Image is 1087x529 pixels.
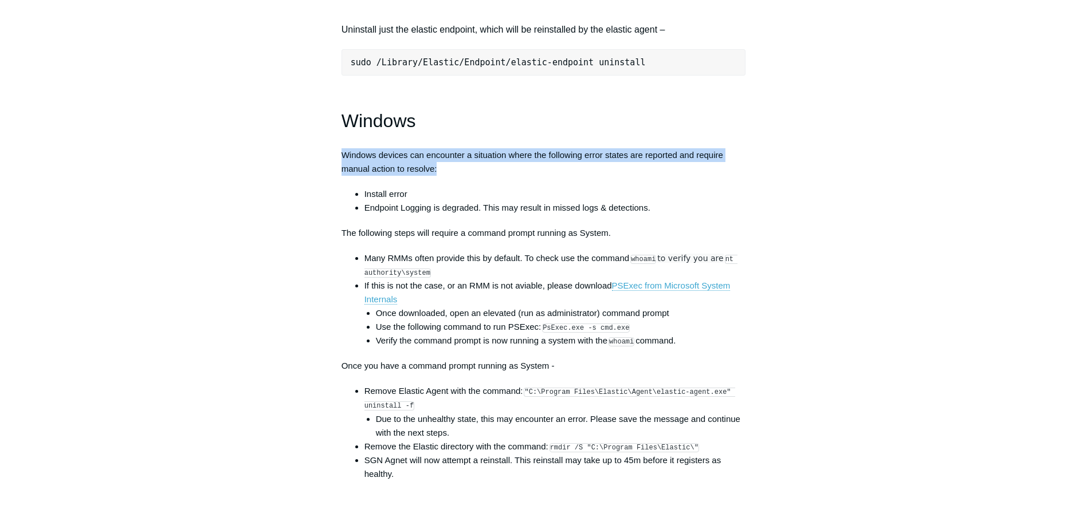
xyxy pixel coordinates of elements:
[364,453,746,481] li: SGN Agnet will now attempt a reinstall. This reinstall may take up to 45m before it registers as ...
[364,251,746,279] li: Many RMMs often provide this by default. To check use the command
[609,337,634,346] code: whoami
[364,201,746,215] li: Endpoint Logging is degraded. This may result in missed logs & detections.
[364,187,746,201] li: Install error
[364,384,746,439] li: Remove Elastic Agent with the command:
[550,443,699,452] code: rmdir /S "C:\Program Files\Elastic\"
[657,254,723,263] span: to verify you are
[342,22,746,37] h4: Uninstall just the elastic endpoint, which will be reinstalled by the elastic agent –
[376,334,746,348] li: Verify the command prompt is now running a system with the command.
[376,306,746,320] li: Once downloaded, open an elevated (run as administrator) command prompt
[342,106,746,136] h1: Windows
[364,388,735,410] code: "C:\Program Files\Elastic\Agent\elastic-agent.exe" uninstall -f
[364,281,731,305] a: PSExec from Microsoft System Internals
[376,412,746,440] li: Due to the unhealthy state, this may encounter an error. Please save the message and continue wit...
[364,255,738,278] code: nt authority\system
[376,320,746,334] li: Use the following command to run PSExec:
[342,359,746,373] p: Once you have a command prompt running as System -
[542,323,630,333] code: PsExec.exe -s cmd.exe
[364,279,746,348] li: If this is not the case, or an RMM is not aviable, please download
[342,148,746,176] p: Windows devices can encounter a situation where the following error states are reported and requi...
[342,226,746,240] p: The following steps will require a command prompt running as System.
[630,255,656,264] code: whoami
[342,49,746,76] pre: sudo /Library/Elastic/Endpoint/elastic-endpoint uninstall
[364,440,746,453] li: Remove the Elastic directory with the command:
